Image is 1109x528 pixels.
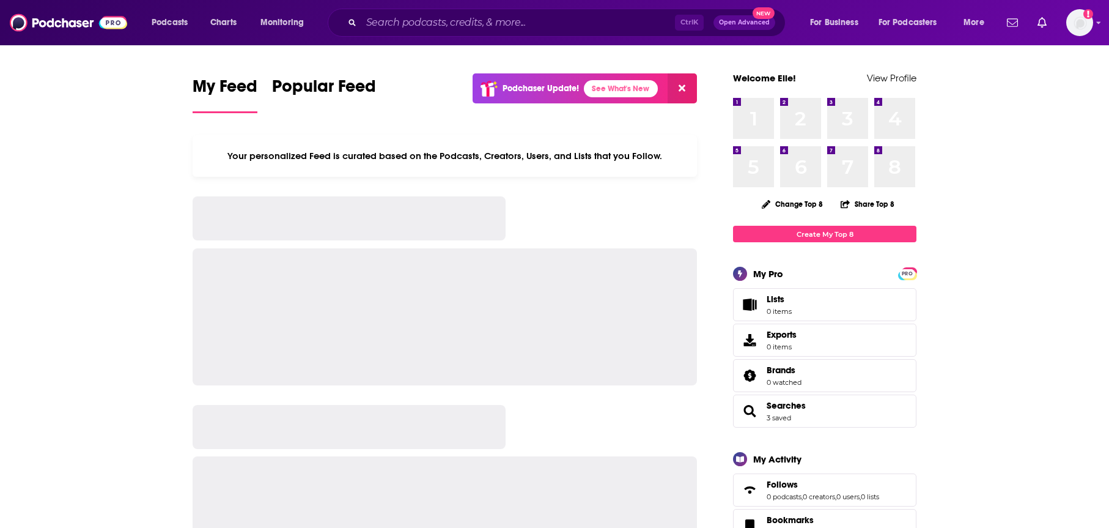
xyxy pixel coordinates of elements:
[836,493,860,501] a: 0 users
[584,80,658,97] a: See What's New
[733,226,916,242] a: Create My Top 8
[900,269,915,278] span: PRO
[840,192,895,216] button: Share Top 8
[860,493,861,501] span: ,
[963,14,984,31] span: More
[767,479,879,490] a: Follows
[1002,12,1023,33] a: Show notifications dropdown
[767,515,814,526] span: Bookmarks
[193,76,257,113] a: My Feed
[737,296,762,313] span: Lists
[719,20,770,26] span: Open Advanced
[753,453,801,465] div: My Activity
[753,268,783,280] div: My Pro
[810,14,858,31] span: For Business
[767,294,792,305] span: Lists
[867,72,916,84] a: View Profile
[955,13,1000,32] button: open menu
[737,482,762,499] a: Follows
[767,365,801,376] a: Brands
[733,359,916,392] span: Brands
[835,493,836,501] span: ,
[767,329,797,340] span: Exports
[1033,12,1052,33] a: Show notifications dropdown
[339,9,797,37] div: Search podcasts, credits, & more...
[675,15,704,31] span: Ctrl K
[754,196,830,212] button: Change Top 8
[202,13,244,32] a: Charts
[733,474,916,507] span: Follows
[737,332,762,349] span: Exports
[767,479,798,490] span: Follows
[210,14,237,31] span: Charts
[767,294,784,305] span: Lists
[713,15,775,30] button: Open AdvancedNew
[733,324,916,357] a: Exports
[767,378,801,387] a: 0 watched
[767,400,806,411] a: Searches
[260,14,304,31] span: Monitoring
[1083,9,1093,19] svg: Add a profile image
[753,7,775,19] span: New
[193,135,697,177] div: Your personalized Feed is curated based on the Podcasts, Creators, Users, and Lists that you Follow.
[733,288,916,321] a: Lists
[737,403,762,420] a: Searches
[152,14,188,31] span: Podcasts
[10,11,127,34] img: Podchaser - Follow, Share and Rate Podcasts
[767,414,791,422] a: 3 saved
[252,13,320,32] button: open menu
[801,13,874,32] button: open menu
[900,269,915,278] a: PRO
[767,307,792,316] span: 0 items
[1066,9,1093,36] button: Show profile menu
[803,493,835,501] a: 0 creators
[767,343,797,351] span: 0 items
[737,367,762,384] a: Brands
[1066,9,1093,36] img: User Profile
[733,395,916,428] span: Searches
[879,14,937,31] span: For Podcasters
[272,76,376,104] span: Popular Feed
[143,13,204,32] button: open menu
[733,72,796,84] a: Welcome Elle!
[361,13,675,32] input: Search podcasts, credits, & more...
[871,13,955,32] button: open menu
[193,76,257,104] span: My Feed
[767,365,795,376] span: Brands
[801,493,803,501] span: ,
[767,515,838,526] a: Bookmarks
[1066,9,1093,36] span: Logged in as elleb2btech
[503,83,579,94] p: Podchaser Update!
[272,76,376,113] a: Popular Feed
[861,493,879,501] a: 0 lists
[767,493,801,501] a: 0 podcasts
